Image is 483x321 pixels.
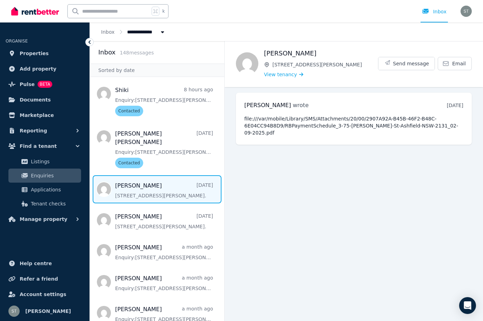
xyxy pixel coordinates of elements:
[20,275,58,283] span: Refer a friend
[6,39,28,44] span: ORGANISE
[264,71,303,78] a: View tenancy
[393,60,429,67] span: Send message
[8,306,20,317] img: Samantha Thomas
[6,287,84,301] a: Account settings
[461,6,472,17] img: Samantha Thomas
[115,212,213,230] a: [PERSON_NAME][DATE][STREET_ADDRESS][PERSON_NAME].
[6,93,84,107] a: Documents
[6,256,84,270] a: Help centre
[20,259,52,268] span: Help centre
[90,22,177,41] nav: Breadcrumb
[459,297,476,314] div: Open Intercom Messenger
[20,49,49,58] span: Properties
[6,46,84,60] a: Properties
[264,48,378,58] h1: [PERSON_NAME]
[236,52,258,75] img: Peter Andrianopolous
[31,157,78,166] span: Listings
[438,57,472,70] a: Email
[115,130,213,168] a: [PERSON_NAME] [PERSON_NAME][DATE]Enquiry:[STREET_ADDRESS][PERSON_NAME].Contacted
[422,8,446,15] div: Inbox
[452,60,466,67] span: Email
[20,142,57,150] span: Find a tenant
[101,29,114,35] a: Inbox
[293,102,309,109] span: wrote
[244,115,463,136] pre: file:///var/mobile/Library/SMS/Attachments/20/00/2907A92A-B45B-46F2-B48C-6E04CC94B8D9/RBPaymentSc...
[115,274,213,292] a: [PERSON_NAME]a month agoEnquiry:[STREET_ADDRESS][PERSON_NAME].
[6,62,84,76] a: Add property
[120,50,154,55] span: 148 message s
[31,199,78,208] span: Tenant checks
[6,212,84,226] button: Manage property
[20,215,67,223] span: Manage property
[20,65,57,73] span: Add property
[98,47,115,57] h2: Inbox
[115,182,213,199] a: [PERSON_NAME][DATE][STREET_ADDRESS][PERSON_NAME].
[38,81,52,88] span: BETA
[20,80,35,89] span: Pulse
[25,307,71,315] span: [PERSON_NAME]
[6,124,84,138] button: Reporting
[272,61,378,68] span: [STREET_ADDRESS][PERSON_NAME]
[20,290,66,299] span: Account settings
[20,96,51,104] span: Documents
[378,57,435,70] button: Send message
[244,102,291,109] span: [PERSON_NAME]
[31,171,78,180] span: Enquiries
[115,243,213,261] a: [PERSON_NAME]a month agoEnquiry:[STREET_ADDRESS][PERSON_NAME].
[162,8,165,14] span: k
[6,139,84,153] button: Find a tenant
[11,6,59,17] img: RentBetter
[20,126,47,135] span: Reporting
[20,111,54,119] span: Marketplace
[8,169,81,183] a: Enquiries
[6,272,84,286] a: Refer a friend
[447,103,463,108] time: [DATE]
[6,77,84,91] a: PulseBETA
[115,86,213,116] a: Shiki8 hours agoEnquiry:[STREET_ADDRESS][PERSON_NAME].Contacted
[90,64,224,77] div: Sorted by date
[264,71,297,78] span: View tenancy
[8,183,81,197] a: Applications
[31,185,78,194] span: Applications
[6,108,84,122] a: Marketplace
[8,197,81,211] a: Tenant checks
[8,155,81,169] a: Listings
